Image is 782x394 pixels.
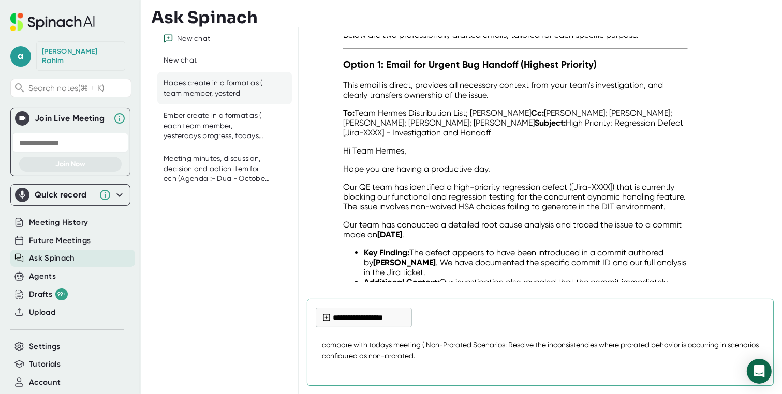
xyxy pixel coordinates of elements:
[343,182,688,211] p: Our QE team has identified a high-priority regression defect ([Jira-XXXX]) that is currently bloc...
[15,108,126,129] div: Join Live MeetingJoin Live Meeting
[29,358,61,370] button: Tutorials
[29,252,75,264] button: Ask Spinach
[151,8,258,27] h3: Ask Spinach
[164,154,270,184] div: Meeting minutes, discussion, decision and action item for ech (Agenda :- Dua - ⁠October [DEMOGRAP...
[535,118,566,128] strong: Subject:
[164,78,270,98] div: Hades create in a format as ( team member, yesterd
[364,248,409,257] strong: Key Finding:
[15,185,126,205] div: Quick record
[55,288,68,300] div: 99+
[29,288,68,300] button: Drafts 99+
[55,160,85,169] span: Join Now
[343,108,688,138] p: Team Hermes Distribution List; [PERSON_NAME] [PERSON_NAME]; [PERSON_NAME]; [PERSON_NAME]; [PERSON...
[746,358,765,377] div: Send message
[377,230,402,239] strong: [DATE]
[29,341,61,353] button: Settings
[747,359,772,384] div: Open Intercom Messenger
[364,277,439,287] strong: Additional Context:
[28,83,128,93] span: Search notes (⌘ + K)
[343,220,688,239] p: Our team has conducted a detailed root cause analysis and traced the issue to a commit made on .
[29,270,56,282] button: Agents
[35,113,108,124] div: Join Live Meeting
[343,108,355,118] strong: To:
[343,164,688,174] p: Hope you are having a productive day.
[343,58,597,70] strong: Option 1: Email for Urgent Bug Handoff (Highest Priority)
[35,190,94,200] div: Quick record
[343,80,688,100] p: This email is direct, provides all necessary context from your team's investigation, and clearly ...
[42,47,120,65] div: Abdul Rahim
[164,111,270,141] div: Ember create in a format as ( each team member, yesterdays progress, todays plan, blockers on the...
[364,277,688,307] li: Our investigation also revealed that the commit immediately preceding this one had a different, u...
[10,46,31,67] span: a
[29,217,88,229] button: Meeting History
[29,288,68,300] div: Drafts
[373,257,436,267] strong: [PERSON_NAME]
[29,376,61,388] button: Account
[29,235,91,247] button: Future Meetings
[177,34,210,43] div: New chat
[531,108,544,118] strong: Cc:
[17,113,27,124] img: Join Live Meeting
[29,307,55,319] button: Upload
[19,157,122,172] button: Join Now
[164,55,197,66] div: New chat
[364,248,688,277] li: The defect appears to have been introduced in a commit authored by . We have documented the speci...
[343,146,688,156] p: Hi Team Hermes,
